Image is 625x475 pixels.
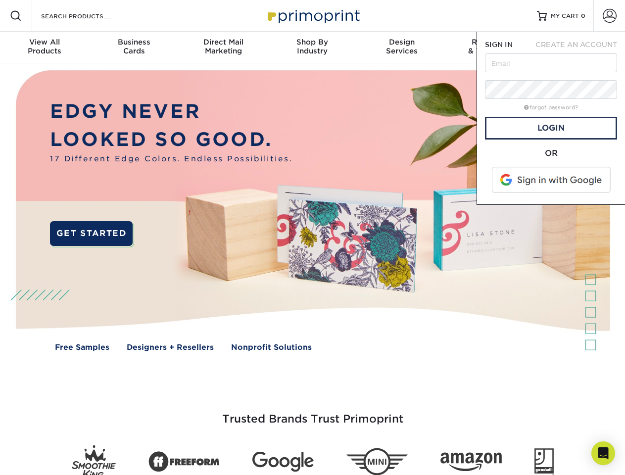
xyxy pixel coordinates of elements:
a: GET STARTED [50,221,133,246]
span: Direct Mail [179,38,268,47]
img: Amazon [440,453,502,472]
a: Shop ByIndustry [268,32,357,63]
div: Open Intercom Messenger [591,441,615,465]
p: EDGY NEVER [50,97,292,126]
a: Direct MailMarketing [179,32,268,63]
div: Services [357,38,446,55]
div: Marketing [179,38,268,55]
span: Business [89,38,178,47]
span: 17 Different Edge Colors. Endless Possibilities. [50,153,292,165]
img: Google [252,452,314,472]
span: Resources [446,38,535,47]
a: forgot password? [524,104,578,111]
div: Industry [268,38,357,55]
h3: Trusted Brands Trust Primoprint [23,389,602,437]
input: Email [485,53,617,72]
a: Resources& Templates [446,32,535,63]
a: Free Samples [55,342,109,353]
a: Designers + Resellers [127,342,214,353]
span: MY CART [551,12,579,20]
a: Login [485,117,617,140]
span: 0 [581,12,585,19]
img: Primoprint [263,5,362,26]
a: Nonprofit Solutions [231,342,312,353]
p: LOOKED SO GOOD. [50,126,292,154]
span: CREATE AN ACCOUNT [535,41,617,48]
span: Design [357,38,446,47]
div: Cards [89,38,178,55]
span: SIGN IN [485,41,513,48]
img: Goodwill [534,448,554,475]
div: OR [485,147,617,159]
a: DesignServices [357,32,446,63]
div: & Templates [446,38,535,55]
a: BusinessCards [89,32,178,63]
input: SEARCH PRODUCTS..... [40,10,137,22]
span: Shop By [268,38,357,47]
